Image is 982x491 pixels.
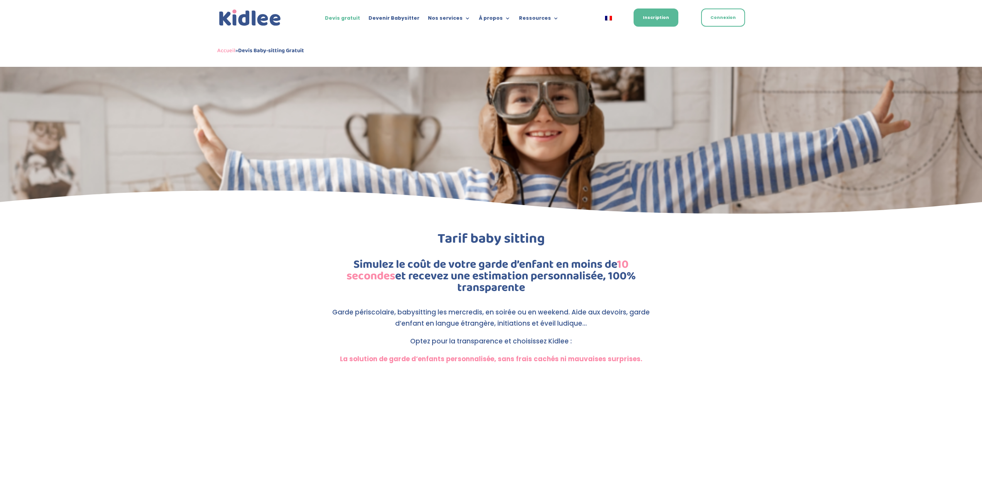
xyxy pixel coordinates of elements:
a: Devenir Babysitter [368,15,419,24]
a: Inscription [634,8,678,27]
a: Ressources [519,15,559,24]
span: 10 secondes [346,255,629,285]
h2: Simulez le coût de votre garde d’enfant en moins de et recevez une estimation personnalisée, 100%... [321,259,661,297]
a: Connexion [701,8,745,27]
span: » [217,46,304,55]
a: Devis gratuit [325,15,360,24]
img: Français [605,16,612,20]
h1: Tarif baby sitting [321,232,661,250]
a: Nos services [428,15,470,24]
img: logo_kidlee_bleu [217,8,283,28]
strong: La solution de garde d’enfants personnalisée, sans frais cachés ni mauvaises surprises. [340,354,642,364]
a: À propos [479,15,510,24]
a: Accueil [217,46,235,55]
p: Optez pour la transparence et choisissez Kidlee : [321,336,661,353]
p: Garde périscolaire, babysitting les mercredis, en soirée ou en weekend. Aide aux devoirs, garde d... [321,307,661,336]
a: Kidlee Logo [217,8,283,28]
strong: Devis Baby-sitting Gratuit [238,46,304,55]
